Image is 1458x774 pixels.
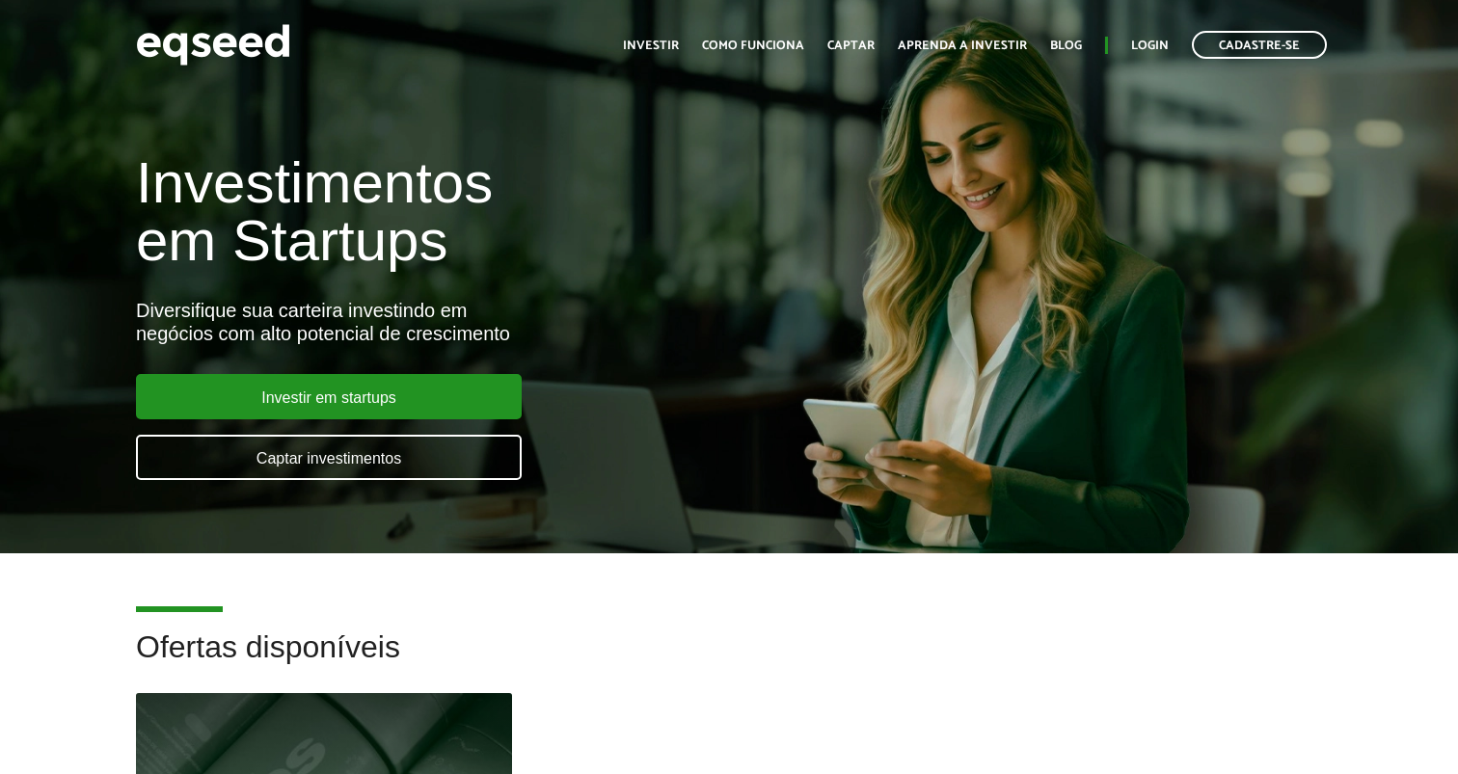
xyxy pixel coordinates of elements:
a: Captar investimentos [136,435,522,480]
a: Investir em startups [136,374,522,419]
img: EqSeed [136,19,290,70]
h1: Investimentos em Startups [136,154,836,270]
a: Blog [1050,40,1082,52]
div: Diversifique sua carteira investindo em negócios com alto potencial de crescimento [136,299,836,345]
a: Login [1131,40,1169,52]
a: Investir [623,40,679,52]
a: Cadastre-se [1192,31,1327,59]
a: Como funciona [702,40,804,52]
a: Aprenda a investir [898,40,1027,52]
h2: Ofertas disponíveis [136,630,1322,693]
a: Captar [827,40,875,52]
